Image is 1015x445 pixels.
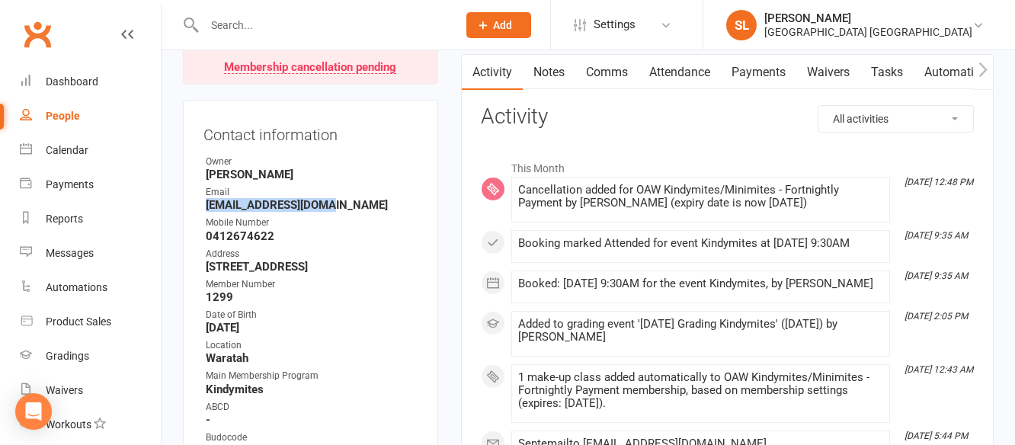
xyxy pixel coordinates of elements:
[200,14,447,36] input: Search...
[20,168,161,202] a: Payments
[206,260,418,274] strong: [STREET_ADDRESS]
[860,55,914,90] a: Tasks
[20,408,161,442] a: Workouts
[481,152,974,177] li: This Month
[726,10,757,40] div: SL
[46,178,94,190] div: Payments
[639,55,721,90] a: Attendance
[206,351,418,365] strong: Waratah
[46,213,83,225] div: Reports
[206,431,418,445] div: Budocode
[20,339,161,373] a: Gradings
[20,373,161,408] a: Waivers
[518,237,883,250] div: Booking marked Attended for event Kindymites at [DATE] 9:30AM
[462,55,523,90] a: Activity
[46,384,83,396] div: Waivers
[46,247,94,259] div: Messages
[206,413,418,427] strong: -
[46,75,98,88] div: Dashboard
[905,311,968,322] i: [DATE] 2:05 PM
[493,19,512,31] span: Add
[46,315,111,328] div: Product Sales
[575,55,639,90] a: Comms
[20,305,161,339] a: Product Sales
[206,383,418,396] strong: Kindymites
[518,184,883,210] div: Cancellation added for OAW Kindymites/Minimites - Fortnightly Payment by [PERSON_NAME] (expiry da...
[721,55,796,90] a: Payments
[20,133,161,168] a: Calendar
[796,55,860,90] a: Waivers
[518,277,883,290] div: Booked: [DATE] 9:30AM for the event Kindymites, by [PERSON_NAME]
[46,110,80,122] div: People
[905,364,973,375] i: [DATE] 12:43 AM
[203,120,418,143] h3: Contact information
[523,55,575,90] a: Notes
[518,371,883,410] div: 1 make-up class added automatically to OAW Kindymites/Minimites - Fortnightly Payment membership,...
[206,369,418,383] div: Main Membership Program
[905,230,968,241] i: [DATE] 9:35 AM
[905,177,973,187] i: [DATE] 12:48 PM
[20,202,161,236] a: Reports
[206,229,418,243] strong: 0412674622
[224,62,396,74] div: Membership cancellation pending
[206,198,418,212] strong: [EMAIL_ADDRESS][DOMAIN_NAME]
[764,11,972,25] div: [PERSON_NAME]
[764,25,972,39] div: [GEOGRAPHIC_DATA] [GEOGRAPHIC_DATA]
[594,8,636,42] span: Settings
[206,400,418,415] div: ABCD
[206,290,418,304] strong: 1299
[905,271,968,281] i: [DATE] 9:35 AM
[46,418,91,431] div: Workouts
[20,99,161,133] a: People
[20,236,161,271] a: Messages
[914,55,1004,90] a: Automations
[206,308,418,322] div: Date of Birth
[206,247,418,261] div: Address
[46,144,88,156] div: Calendar
[466,12,531,38] button: Add
[206,277,418,292] div: Member Number
[518,318,883,344] div: Added to grading event '[DATE] Grading Kindymites' ([DATE]) by [PERSON_NAME]
[20,271,161,305] a: Automations
[46,281,107,293] div: Automations
[15,393,52,430] div: Open Intercom Messenger
[206,185,418,200] div: Email
[206,216,418,230] div: Mobile Number
[206,168,418,181] strong: [PERSON_NAME]
[481,105,974,129] h3: Activity
[206,338,418,353] div: Location
[206,155,418,169] div: Owner
[905,431,968,441] i: [DATE] 5:44 PM
[18,15,56,53] a: Clubworx
[46,350,89,362] div: Gradings
[206,321,418,335] strong: [DATE]
[20,65,161,99] a: Dashboard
